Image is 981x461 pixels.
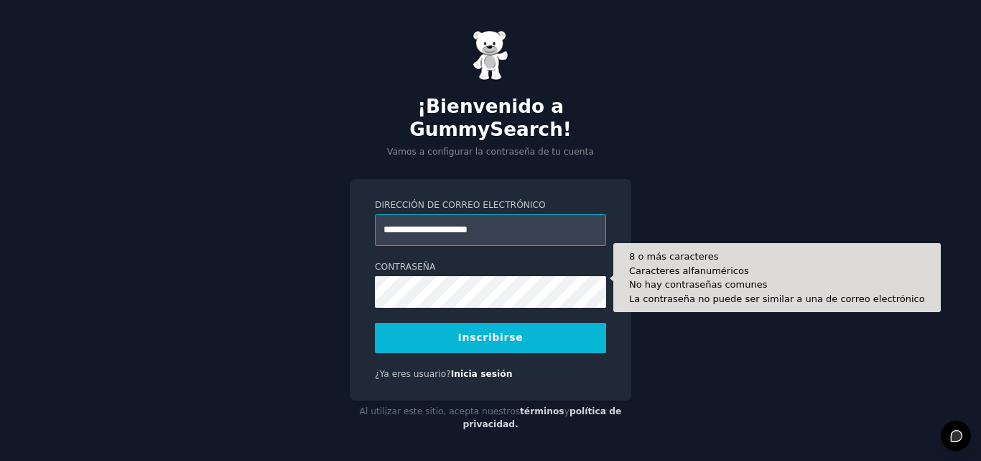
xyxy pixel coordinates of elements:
[564,406,569,416] font: y
[375,200,546,210] font: Dirección de correo electrónico
[375,323,606,353] button: Inscribirse
[451,369,513,379] a: Inicia sesión
[473,30,508,81] img: Osito de goma
[520,406,564,416] a: términos
[387,147,594,157] font: Vamos a configurar la contraseña de tu cuenta
[458,332,524,343] font: Inscribirse
[462,406,621,429] a: política de privacidad.
[375,262,435,272] font: Contraseña
[360,406,520,416] font: Al utilizar este sitio, acepta nuestros
[375,369,451,379] font: ¿Ya eres usuario?
[409,96,572,140] font: ¡Bienvenido a GummySearch!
